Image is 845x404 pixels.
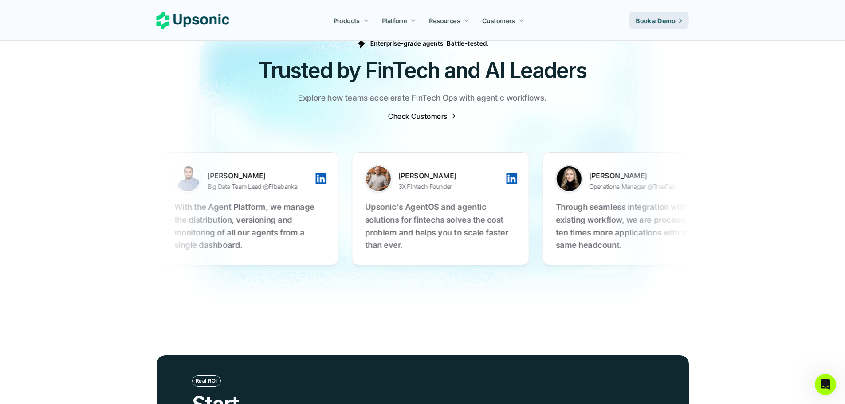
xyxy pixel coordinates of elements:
a: Products [328,12,374,28]
p: [PERSON_NAME] [208,171,314,180]
iframe: Intercom live chat [815,374,836,395]
p: Through seamless integration with our existing workflow, we are processing ten times more applica... [556,201,707,252]
p: Upsonic's AgentOS and agentic solutions for fintechs solves the cost problem and helps you to sca... [365,201,516,252]
p: [PERSON_NAME] [589,171,696,180]
p: Explore how teams accelerate FinTech Ops with agentic workflows. [298,92,546,105]
a: Book a Demo [629,12,689,29]
p: [PERSON_NAME] [398,171,505,180]
p: Enterprise-grade agents. Battle-tested. [370,39,489,48]
p: Operations Manager @TruePay [589,181,676,192]
p: Customers [483,16,515,25]
p: With the Agent Platform, we manage the distribution, versioning and monitoring of all our agents ... [174,201,325,252]
p: Products [334,16,360,25]
p: Platform [382,16,407,25]
p: Big Data Team Lead @Fibabanka [208,181,298,192]
p: Resources [429,16,460,25]
p: Book a Demo [636,16,676,25]
p: 3X Fintech Founder [398,181,452,192]
p: Real ROI [196,378,217,384]
a: Check Customers [388,111,456,121]
h2: Trusted by FinTech and AI Leaders [157,55,689,85]
p: Check Customers [388,111,447,121]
